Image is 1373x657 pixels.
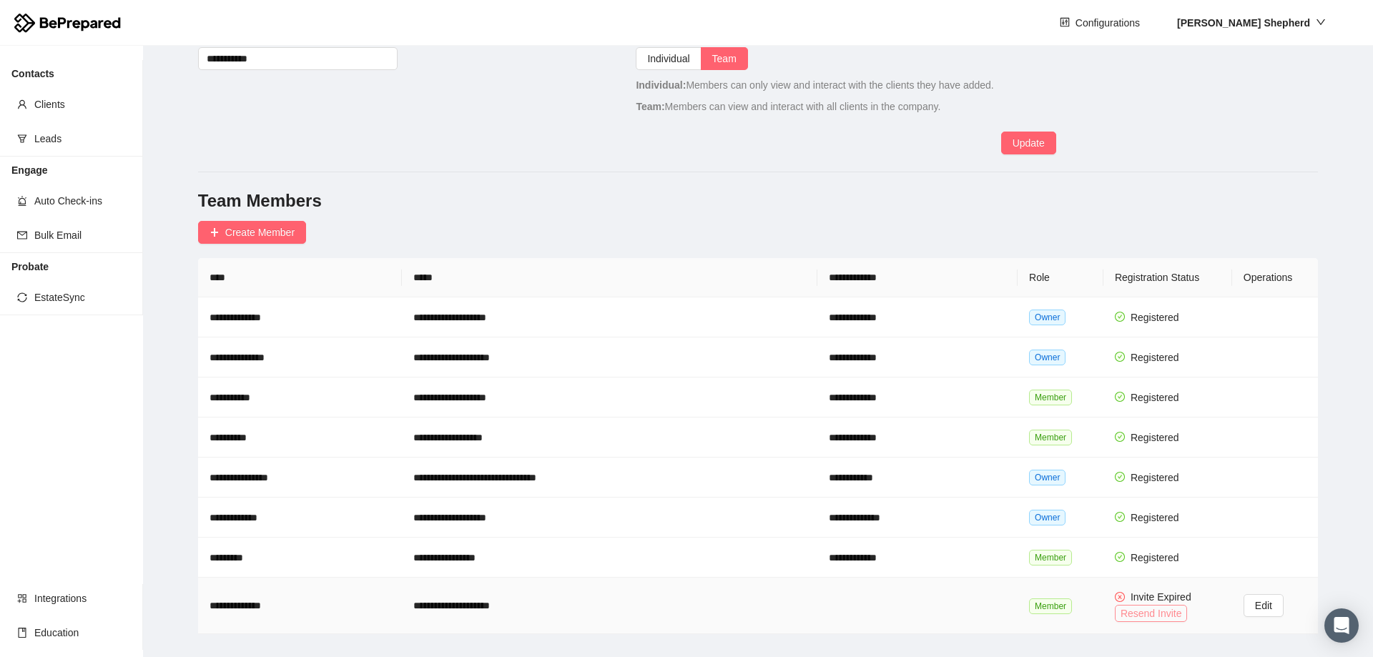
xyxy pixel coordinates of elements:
strong: Contacts [11,68,54,79]
th: Role [1018,258,1103,297]
span: Registered [1131,552,1179,563]
span: check-circle [1115,432,1125,442]
span: check-circle [1115,552,1125,562]
span: check-circle [1115,312,1125,322]
span: book [17,628,27,638]
button: controlConfigurations [1048,11,1151,34]
span: Update [1013,135,1045,151]
span: check-circle [1115,352,1125,362]
th: Operations [1232,258,1318,297]
span: Invite Expired [1131,591,1191,603]
span: Owner [1029,310,1066,325]
span: EstateSync [34,283,132,312]
strong: [PERSON_NAME] Shepherd [1177,17,1310,29]
span: Resend Invite [1121,606,1182,621]
span: sync [17,292,27,302]
strong: Engage [11,164,48,176]
span: Member [1029,390,1072,405]
span: check-circle [1115,392,1125,402]
span: Registered [1131,512,1179,523]
span: Members can only view and interact with the clients they have added. [636,79,993,91]
button: [PERSON_NAME] Shepherd [1166,11,1337,34]
span: Owner [1029,350,1066,365]
button: plusCreate Member [198,221,306,244]
span: funnel-plot [17,134,27,144]
span: Create Member [225,224,295,240]
span: Leads [34,124,132,153]
button: Update [1001,132,1056,154]
span: Member [1029,550,1072,565]
span: Edit [1255,598,1272,613]
span: check-circle [1115,512,1125,522]
span: alert [17,196,27,206]
span: Clients [34,90,132,119]
button: Edit [1244,594,1284,617]
span: Member [1029,598,1072,614]
span: Bulk Email [34,221,132,250]
span: check-circle [1115,472,1125,482]
span: Registered [1131,472,1179,483]
strong: Probate [11,261,49,272]
span: mail [17,230,27,240]
span: close-circle [1115,592,1125,602]
strong: Individual: [636,79,686,91]
span: Members can view and interact with all clients in the company. [636,101,940,112]
h3: Team Members [198,189,1318,212]
span: Team [712,53,737,64]
strong: Team: [636,101,664,112]
span: Member [1029,430,1072,445]
input: Company ABN [198,47,398,70]
span: Integrations [34,584,132,613]
span: Registered [1131,312,1179,323]
span: Registered [1131,352,1179,363]
span: Auto Check-ins [34,187,132,215]
span: Configurations [1076,15,1140,31]
th: Registration Status [1103,258,1232,297]
span: appstore-add [17,593,27,603]
span: Individual [647,53,689,64]
span: down [1316,17,1326,27]
span: Registered [1131,392,1179,403]
button: Resend Invite [1115,605,1188,622]
span: control [1060,17,1070,29]
span: Owner [1029,470,1066,485]
span: user [17,99,27,109]
span: Education [34,618,132,647]
div: Open Intercom Messenger [1324,608,1359,643]
span: Registered [1131,432,1179,443]
span: plus [210,227,220,239]
span: Owner [1029,510,1066,525]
